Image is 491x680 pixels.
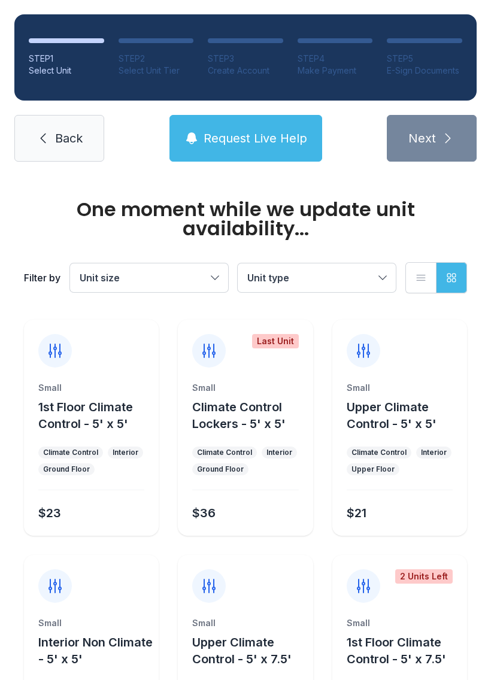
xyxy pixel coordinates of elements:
[208,65,283,77] div: Create Account
[347,617,453,629] div: Small
[387,53,462,65] div: STEP 5
[238,263,396,292] button: Unit type
[192,617,298,629] div: Small
[347,399,462,432] button: Upper Climate Control - 5' x 5'
[38,399,154,432] button: 1st Floor Climate Control - 5' x 5'
[192,505,216,521] div: $36
[24,200,467,238] div: One moment while we update unit availability...
[298,53,373,65] div: STEP 4
[347,634,462,667] button: 1st Floor Climate Control - 5' x 7.5'
[197,448,252,457] div: Climate Control
[347,635,446,666] span: 1st Floor Climate Control - 5' x 7.5'
[247,272,289,284] span: Unit type
[347,505,366,521] div: $21
[197,465,244,474] div: Ground Floor
[266,448,292,457] div: Interior
[43,465,90,474] div: Ground Floor
[70,263,228,292] button: Unit size
[38,505,61,521] div: $23
[192,634,308,667] button: Upper Climate Control - 5' x 7.5'
[38,617,144,629] div: Small
[119,65,194,77] div: Select Unit Tier
[351,465,395,474] div: Upper Floor
[192,635,292,666] span: Upper Climate Control - 5' x 7.5'
[43,448,98,457] div: Climate Control
[24,271,60,285] div: Filter by
[408,130,436,147] span: Next
[208,53,283,65] div: STEP 3
[38,635,153,666] span: Interior Non Climate - 5' x 5'
[192,382,298,394] div: Small
[38,400,133,431] span: 1st Floor Climate Control - 5' x 5'
[29,65,104,77] div: Select Unit
[29,53,104,65] div: STEP 1
[421,448,447,457] div: Interior
[204,130,307,147] span: Request Live Help
[252,334,299,348] div: Last Unit
[80,272,120,284] span: Unit size
[113,448,138,457] div: Interior
[351,448,407,457] div: Climate Control
[192,399,308,432] button: Climate Control Lockers - 5' x 5'
[395,569,453,584] div: 2 Units Left
[38,382,144,394] div: Small
[298,65,373,77] div: Make Payment
[347,400,437,431] span: Upper Climate Control - 5' x 5'
[387,65,462,77] div: E-Sign Documents
[119,53,194,65] div: STEP 2
[55,130,83,147] span: Back
[38,634,154,667] button: Interior Non Climate - 5' x 5'
[347,382,453,394] div: Small
[192,400,286,431] span: Climate Control Lockers - 5' x 5'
